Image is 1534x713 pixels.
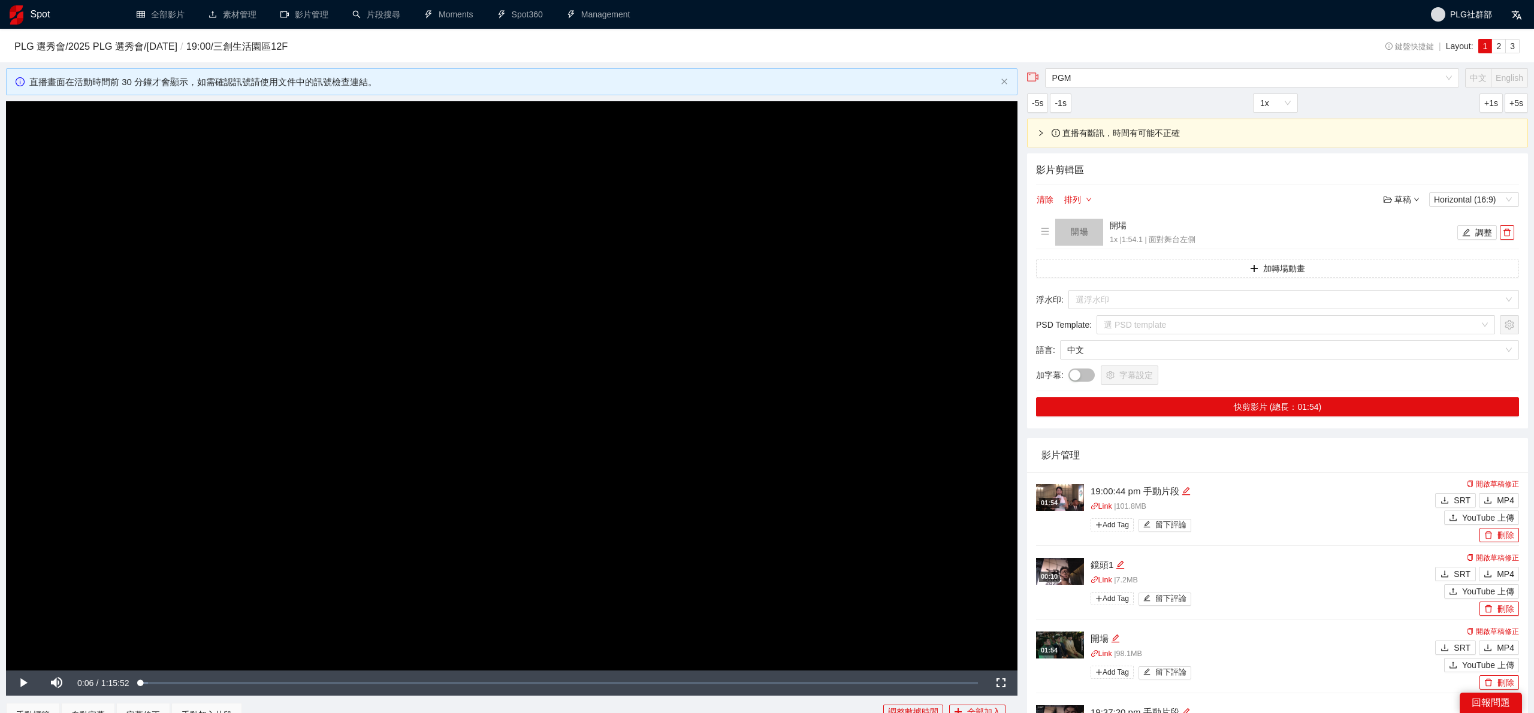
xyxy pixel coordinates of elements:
span: / [96,678,99,688]
button: 排列down [1064,192,1092,207]
div: 編輯 [1182,484,1191,499]
div: Progress Bar [140,682,978,684]
a: 開啟草稿修正 [1467,554,1519,562]
div: 鏡頭1 [1091,558,1432,572]
a: linkLink [1091,649,1112,658]
div: 01:54 [1039,645,1059,655]
span: delete [1500,228,1514,237]
span: down [1414,197,1420,203]
div: Video Player [6,101,1017,670]
span: | [1439,41,1441,51]
span: delete [1484,531,1493,540]
span: SRT [1454,641,1470,654]
span: 鍵盤快捷鍵 [1385,43,1434,51]
span: PGM [1052,69,1452,87]
div: 編輯 [1111,632,1120,646]
span: Horizontal (16:9) [1434,193,1514,206]
button: setting字幕設定 [1101,365,1158,385]
span: link [1091,576,1098,584]
span: close [1001,78,1008,85]
span: 浮水印 : [1036,293,1064,306]
span: English [1496,73,1523,83]
span: 中文 [1067,341,1512,359]
span: plus [1095,669,1103,676]
div: exclamation-circle 直播有斷訊，時間有可能不正確 [1028,119,1527,147]
button: downloadMP4 [1479,493,1519,507]
span: PSD Template : [1036,318,1092,331]
a: thunderboltMoments [424,10,473,19]
span: down [1086,197,1092,204]
span: edit [1116,560,1125,569]
span: download [1484,496,1492,506]
span: / [177,41,186,52]
span: plus [1250,264,1258,274]
a: linkLink [1091,576,1112,584]
span: MP4 [1497,494,1514,507]
button: edit留下評論 [1139,519,1192,532]
button: downloadMP4 [1479,641,1519,655]
button: delete刪除 [1479,675,1519,690]
button: downloadSRT [1435,493,1476,507]
span: 1:15:52 [101,678,129,688]
span: delete [1484,605,1493,614]
span: link [1091,649,1098,657]
a: 開啟草稿修正 [1467,480,1519,488]
span: copy [1467,628,1474,635]
span: copy [1467,554,1474,561]
button: uploadYouTube 上傳 [1444,584,1519,599]
span: Add Tag [1091,592,1134,605]
img: caeae962-2d76-4753-80c3-9c9da149ab43.jpg [1036,484,1084,511]
span: MP4 [1497,641,1514,654]
span: 0:06 [77,678,93,688]
span: plus [1095,521,1103,528]
div: 直播畫面在活動時間前 30 分鐘才會顯示，如需確認訊號請使用文件中的訊號檢查連結。 [29,75,996,89]
a: linkLink [1091,502,1112,510]
span: 語言 : [1036,343,1055,356]
span: 3 [1510,41,1515,51]
div: 回報問題 [1460,693,1522,713]
button: Fullscreen [984,670,1017,696]
button: Play [6,670,40,696]
button: edit調整 [1457,225,1497,240]
button: setting [1500,315,1519,334]
button: -5s [1027,93,1048,113]
button: downloadSRT [1435,641,1476,655]
img: 261fa70a-7a9e-4c1e-af1b-d4bf9b8c31d7.jpg [1036,558,1084,585]
span: Add Tag [1091,666,1134,679]
img: 6fa19600-e3c3-460d-9980-7db42416ef62.jpg [1036,632,1084,658]
button: 清除 [1036,192,1054,207]
span: 中文 [1470,73,1487,83]
span: edit [1143,521,1151,530]
span: menu [1041,227,1049,235]
span: upload [1449,587,1457,597]
div: 19:00:44 pm 手動片段 [1091,484,1432,499]
span: Layout: [1446,41,1473,51]
span: YouTube 上傳 [1462,658,1514,672]
button: edit留下評論 [1139,666,1192,679]
span: SRT [1454,494,1470,507]
span: edit [1143,594,1151,603]
span: edit [1462,228,1470,238]
span: download [1441,570,1449,579]
span: download [1441,496,1449,506]
p: | 101.8 MB [1091,501,1432,513]
button: close [1001,78,1008,86]
span: exclamation-circle [1052,129,1060,137]
div: 開場 [1091,632,1432,646]
button: +5s [1505,93,1528,113]
span: info-circle [1385,43,1393,50]
span: delete [1484,678,1493,688]
span: edit [1143,668,1151,677]
span: right [1037,129,1044,137]
button: Mute [40,670,73,696]
a: table全部影片 [137,10,185,19]
span: download [1441,643,1449,653]
div: 01:54 [1039,498,1059,508]
div: 影片管理 [1041,438,1514,472]
span: MP4 [1497,567,1514,581]
span: upload [1449,513,1457,523]
span: info-circle [16,77,25,86]
a: 開啟草稿修正 [1467,627,1519,636]
span: upload [1449,661,1457,670]
span: download [1484,643,1492,653]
